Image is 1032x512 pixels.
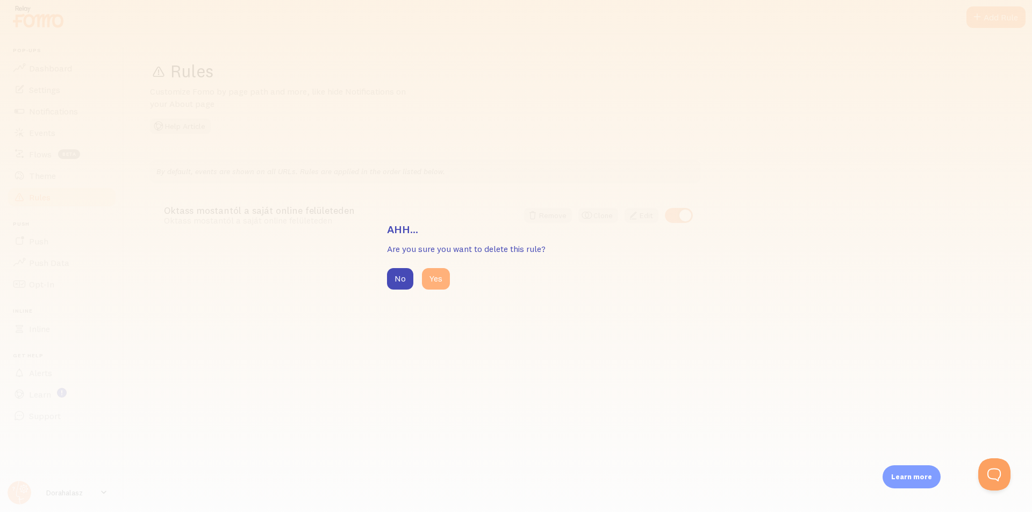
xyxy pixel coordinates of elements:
button: No [387,268,413,290]
button: Yes [422,268,450,290]
iframe: Help Scout Beacon - Open [978,458,1010,491]
h3: Ahh... [387,222,645,236]
p: Learn more [891,472,932,482]
div: Learn more [883,465,941,488]
p: Are you sure you want to delete this rule? [387,243,645,255]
